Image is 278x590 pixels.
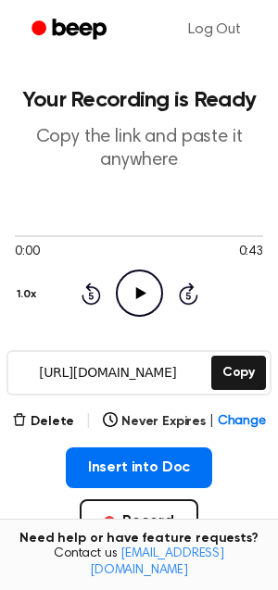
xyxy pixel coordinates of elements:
[12,412,74,432] button: Delete
[80,499,197,544] button: Record
[170,7,259,52] a: Log Out
[66,447,213,488] button: Insert into Doc
[11,546,267,579] span: Contact us
[218,412,266,432] span: Change
[209,412,214,432] span: |
[90,547,224,577] a: [EMAIL_ADDRESS][DOMAIN_NAME]
[85,410,92,433] span: |
[239,243,263,262] span: 0:43
[15,279,43,310] button: 1.0x
[19,12,123,48] a: Beep
[103,412,266,432] button: Never Expires|Change
[15,126,263,172] p: Copy the link and paste it anywhere
[15,243,39,262] span: 0:00
[15,89,263,111] h1: Your Recording is Ready
[211,356,266,390] button: Copy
